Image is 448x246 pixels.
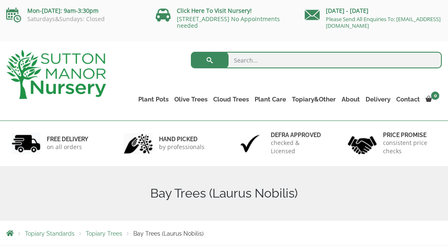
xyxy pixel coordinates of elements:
[393,94,423,105] a: Contact
[271,139,325,155] p: checked & Licensed
[171,94,210,105] a: Olive Trees
[363,94,393,105] a: Delivery
[6,6,143,16] p: Mon-[DATE]: 9am-3:30pm
[133,230,204,237] span: Bay Trees (Laurus Nobilis)
[86,230,122,237] a: Topiary Trees
[289,94,339,105] a: Topiary&Other
[12,133,41,154] img: 1.jpg
[177,7,252,14] a: Click Here To Visit Nursery!
[423,94,442,105] a: 0
[191,52,442,68] input: Search...
[383,139,437,155] p: consistent price checks
[6,16,143,22] p: Saturdays&Sundays: Closed
[210,94,252,105] a: Cloud Trees
[348,131,377,156] img: 4.jpg
[6,230,442,236] nav: Breadcrumbs
[177,15,280,29] a: [STREET_ADDRESS] No Appointments needed
[124,133,153,154] img: 2.jpg
[383,131,437,139] h6: Price promise
[236,133,265,154] img: 3.jpg
[135,94,171,105] a: Plant Pots
[47,135,88,143] h6: FREE DELIVERY
[339,94,363,105] a: About
[6,186,442,201] h1: Bay Trees (Laurus Nobilis)
[159,135,205,143] h6: hand picked
[326,15,441,29] a: Please Send All Enquiries To: [EMAIL_ADDRESS][DOMAIN_NAME]
[159,143,205,151] p: by professionals
[431,92,439,100] span: 0
[25,230,75,237] a: Topiary Standards
[305,6,442,16] p: [DATE] - [DATE]
[252,94,289,105] a: Plant Care
[47,143,88,151] p: on all orders
[6,50,106,99] img: logo
[271,131,325,139] h6: Defra approved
